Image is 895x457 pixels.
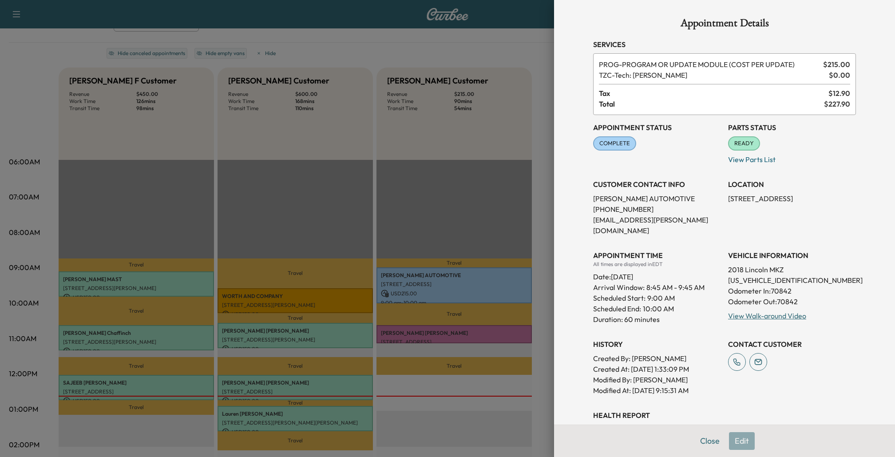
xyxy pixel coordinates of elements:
[728,122,856,133] h3: Parts Status
[593,303,641,314] p: Scheduled End:
[599,88,828,99] span: Tax
[824,99,850,109] span: $ 227.90
[829,70,850,80] span: $ 0.00
[593,293,646,303] p: Scheduled Start:
[694,432,725,450] button: Close
[728,275,856,286] p: [US_VEHICLE_IDENTIFICATION_NUMBER]
[728,339,856,350] h3: CONTACT CUSTOMER
[828,88,850,99] span: $ 12.90
[823,59,850,70] span: $ 215.00
[593,18,856,32] h1: Appointment Details
[594,139,635,148] span: COMPLETE
[728,311,806,320] a: View Walk-around Video
[593,314,721,325] p: Duration: 60 minutes
[593,410,856,421] h3: Health Report
[593,385,721,396] p: Modified At : [DATE] 9:15:31 AM
[728,250,856,261] h3: VEHICLE INFORMATION
[728,179,856,190] h3: LOCATION
[593,193,721,204] p: [PERSON_NAME] AUTOMOTIVE
[599,99,824,109] span: Total
[728,296,856,307] p: Odometer Out: 70842
[593,339,721,350] h3: History
[593,179,721,190] h3: CUSTOMER CONTACT INFO
[593,268,721,282] div: Date: [DATE]
[647,293,675,303] p: 9:00 AM
[646,282,705,293] span: 8:45 AM - 9:45 AM
[593,261,721,268] div: All times are displayed in EDT
[728,151,856,165] p: View Parts List
[643,303,674,314] p: 10:00 AM
[593,204,721,215] p: [PHONE_NUMBER]
[593,250,721,261] h3: APPOINTMENT TIME
[593,282,721,293] p: Arrival Window:
[599,70,825,80] span: Tech: Zach C
[593,122,721,133] h3: Appointment Status
[593,364,721,374] p: Created At : [DATE] 1:33:09 PM
[593,353,721,364] p: Created By : [PERSON_NAME]
[593,215,721,236] p: [EMAIL_ADDRESS][PERSON_NAME][DOMAIN_NAME]
[599,59,820,70] span: PROGRAM OR UPDATE MODULE (COST PER UPDATE)
[593,39,856,50] h3: Services
[728,264,856,275] p: 2018 Lincoln MKZ
[728,286,856,296] p: Odometer In: 70842
[729,139,759,148] span: READY
[593,374,721,385] p: Modified By : [PERSON_NAME]
[728,193,856,204] p: [STREET_ADDRESS]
